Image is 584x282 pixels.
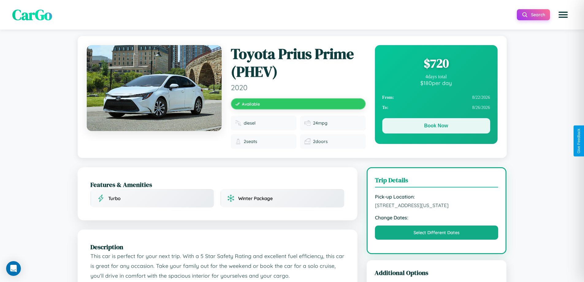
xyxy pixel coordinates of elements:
[12,5,52,25] span: CarGo
[313,120,327,126] span: 24 mpg
[375,226,498,240] button: Select Different Dates
[313,139,328,144] span: 2 doors
[382,118,490,133] button: Book Now
[382,105,388,110] strong: To:
[108,195,120,201] span: Turbo
[235,120,241,126] img: Fuel type
[304,120,311,126] img: Fuel efficiency
[517,9,550,20] button: Search
[375,194,498,200] strong: Pick-up Location:
[375,214,498,221] strong: Change Dates:
[382,55,490,71] div: $ 720
[90,180,345,189] h2: Features & Amenities
[231,83,366,92] span: 2020
[304,138,311,145] img: Doors
[242,101,260,106] span: Available
[577,129,581,153] div: Give Feedback
[231,45,366,80] h1: Toyota Prius Prime (PHEV)
[555,6,572,23] button: Open menu
[382,79,490,86] div: $ 180 per day
[244,139,257,144] span: 2 seats
[531,12,545,17] span: Search
[244,120,256,126] span: diesel
[375,268,499,277] h3: Additional Options
[375,202,498,208] span: [STREET_ADDRESS][US_STATE]
[238,195,273,201] span: Winter Package
[87,45,222,131] img: Toyota Prius Prime (PHEV) 2020
[382,74,490,79] div: 4 days total
[6,261,21,276] div: Open Intercom Messenger
[375,176,498,187] h3: Trip Details
[382,95,394,100] strong: From:
[382,102,490,113] div: 8 / 26 / 2026
[90,251,345,280] p: This car is perfect for your next trip. With a 5 Star Safety Rating and excellent fuel efficiency...
[382,92,490,102] div: 8 / 22 / 2026
[235,138,241,145] img: Seats
[90,242,345,251] h2: Description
